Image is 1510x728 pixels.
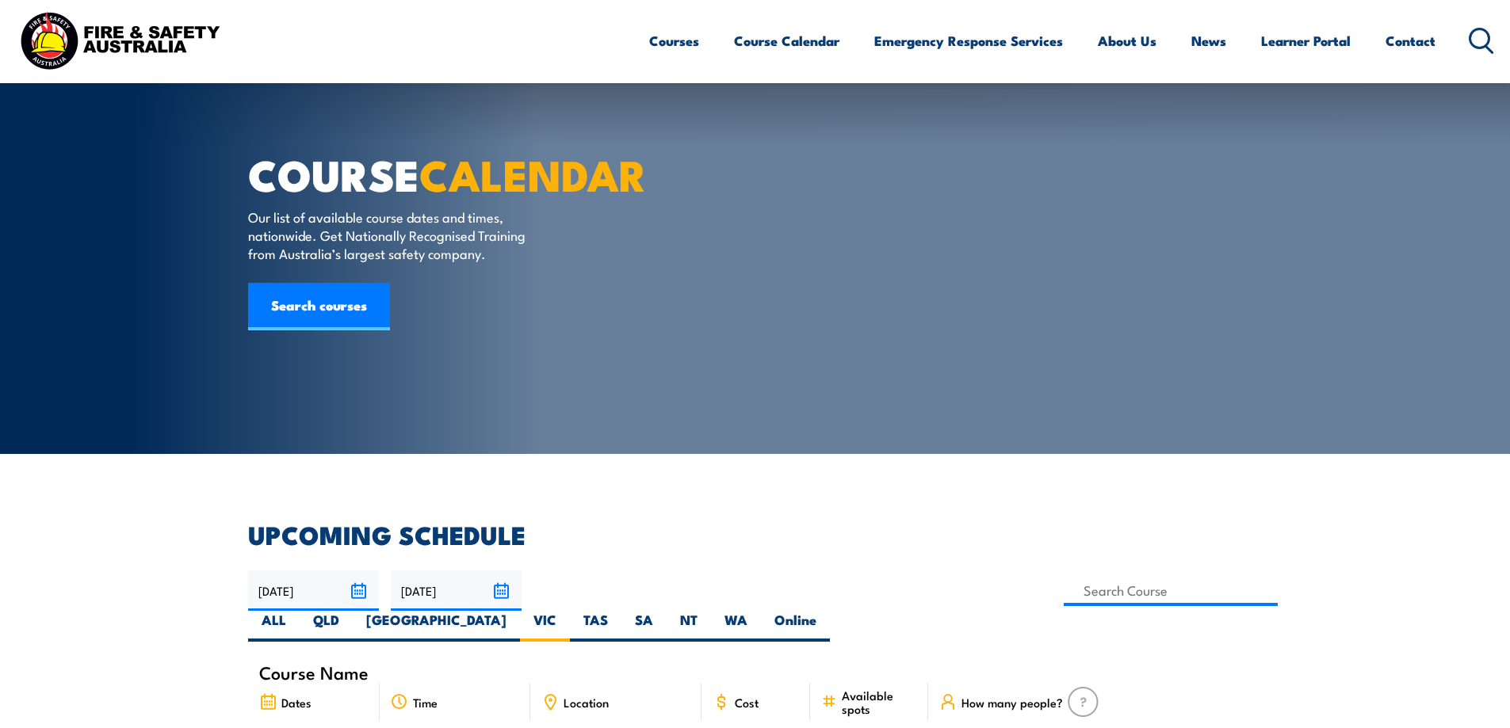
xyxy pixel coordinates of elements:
label: SA [621,611,667,642]
p: Our list of available course dates and times, nationwide. Get Nationally Recognised Training from... [248,208,537,263]
label: TAS [570,611,621,642]
span: Time [413,696,438,709]
input: Search Course [1064,575,1279,606]
label: Online [761,611,830,642]
label: [GEOGRAPHIC_DATA] [353,611,520,642]
a: Emergency Response Services [874,20,1063,62]
a: Courses [649,20,699,62]
strong: CALENDAR [419,140,647,206]
span: Location [564,696,609,709]
span: Course Name [259,665,369,679]
span: Available spots [842,688,917,715]
label: WA [711,611,761,642]
a: About Us [1098,20,1156,62]
h2: UPCOMING SCHEDULE [248,523,1263,545]
label: VIC [520,611,570,642]
h1: COURSE [248,155,640,192]
span: Dates [281,696,312,709]
label: NT [667,611,711,642]
label: QLD [300,611,353,642]
a: Contact [1386,20,1435,62]
input: From date [248,570,379,611]
a: Course Calendar [734,20,839,62]
span: How many people? [961,696,1063,709]
a: News [1191,20,1226,62]
a: Search courses [248,283,390,330]
input: To date [391,570,522,611]
a: Learner Portal [1261,20,1351,62]
label: ALL [248,611,300,642]
span: Cost [735,696,759,709]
